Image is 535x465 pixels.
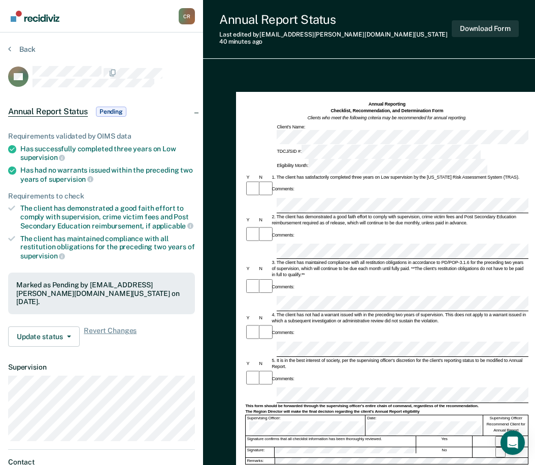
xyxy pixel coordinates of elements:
[258,265,271,272] div: N
[258,315,271,321] div: N
[245,315,258,321] div: Y
[417,436,473,446] div: Yes
[484,415,528,436] div: Supervising Officer Recommend Client for Annual Report
[179,8,195,24] button: Profile dropdown button
[246,436,416,446] div: Signature confirms that all checklist information has been thoroughly reviewed.
[49,175,93,183] span: supervision
[500,430,525,455] div: Open Intercom Messenger
[276,159,488,173] div: Eligibility Month:
[246,415,365,436] div: Supervising Officer:
[271,329,295,336] div: Comments:
[245,360,258,367] div: Y
[219,12,452,27] div: Annual Report Status
[20,166,195,183] div: Has had no warrants issued within the preceding two years of
[219,38,262,45] span: 40 minutes ago
[258,217,271,223] div: N
[366,415,483,436] div: Date:
[219,31,452,46] div: Last edited by [EMAIL_ADDRESS][PERSON_NAME][DOMAIN_NAME][US_STATE]
[258,360,271,367] div: N
[16,281,187,306] div: Marked as Pending by [EMAIL_ADDRESS][PERSON_NAME][DOMAIN_NAME][US_STATE] on [DATE].
[96,107,126,117] span: Pending
[417,447,473,457] div: No
[84,326,137,347] span: Revert Changes
[271,174,528,180] div: 1. The client has satisfactorily completed three years on Low supervision by the [US_STATE] Risk ...
[20,252,65,260] span: supervision
[11,11,59,22] img: Recidiviz
[271,357,528,370] div: 5. It is in the best interest of society, per the supervising officer's discretion for the client...
[245,174,258,180] div: Y
[20,153,65,161] span: supervision
[246,447,275,457] div: Signature:
[308,115,466,120] em: Clients who meet the following criteria may be recommended for annual reporting.
[245,404,528,409] div: This form should be forwarded through the supervising officer's entire chain of command, regardle...
[8,132,195,141] div: Requirements validated by OIMS data
[271,312,528,324] div: 4. The client has not had a warrant issued with in the preceding two years of supervision. This d...
[8,363,195,372] dt: Supervision
[271,259,528,278] div: 3. The client has maintained compliance with all restitution obligations in accordance to PD/POP-...
[271,214,528,226] div: 2. The client has demonstrated a good faith effort to comply with supervision, crime victim fees ...
[271,232,295,238] div: Comments:
[271,186,295,192] div: Comments:
[179,8,195,24] div: C R
[8,326,80,347] button: Update status
[331,108,444,113] strong: Checklist, Recommendation, and Determination Form
[245,217,258,223] div: Y
[245,265,258,272] div: Y
[271,284,295,290] div: Comments:
[20,204,195,230] div: The client has demonstrated a good faith effort to comply with supervision, crime victim fees and...
[246,458,275,464] div: Remarks:
[20,145,195,162] div: Has successfully completed three years on Low
[8,107,88,117] span: Annual Report Status
[8,45,36,54] button: Back
[20,235,195,260] div: The client has maintained compliance with all restitution obligations for the preceding two years of
[369,102,406,107] strong: Annual Reporting
[258,174,271,180] div: N
[8,192,195,201] div: Requirements to check
[452,20,519,37] button: Download Form
[271,376,295,382] div: Comments:
[276,145,482,159] div: TDCJ/SID #:
[152,222,193,230] span: applicable
[245,409,528,414] div: The Region Director will make the final decision regarding the client's Annual Report eligibility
